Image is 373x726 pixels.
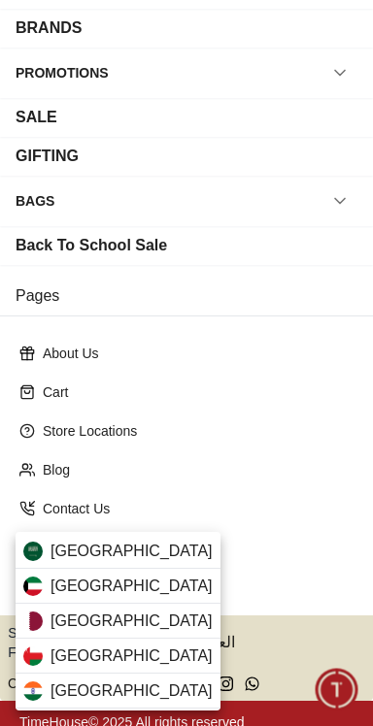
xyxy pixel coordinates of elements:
span: [GEOGRAPHIC_DATA] [51,644,213,668]
img: Oman [23,646,43,666]
span: [GEOGRAPHIC_DATA] [51,679,213,703]
img: Saudi Arabia [23,542,43,561]
span: [GEOGRAPHIC_DATA] [51,540,213,563]
img: Qatar [23,611,43,631]
span: [GEOGRAPHIC_DATA] [51,575,213,598]
div: Chat Widget [316,669,358,711]
img: Kuwait [23,577,43,596]
span: [GEOGRAPHIC_DATA] [51,610,213,633]
img: India [23,681,43,701]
